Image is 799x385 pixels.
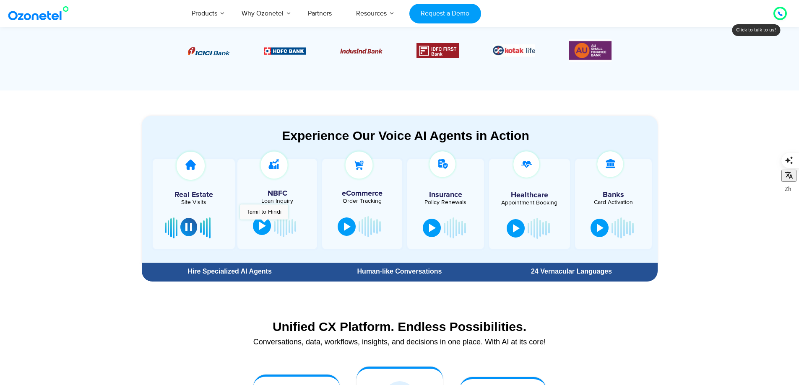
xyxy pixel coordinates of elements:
[146,338,653,346] div: Conversations, data, workflows, insights, and decisions in one place. With AI at its core!
[579,191,648,199] h5: Banks
[411,199,480,205] div: Policy Renewals
[264,47,306,54] img: Picture9.png
[569,39,612,62] div: 6 / 6
[340,49,383,54] img: Picture10.png
[146,319,653,334] div: Unified CX Platform. Endless Possibilities.
[489,268,653,275] div: 24 Vernacular Languages
[146,268,314,275] div: Hire Specialized AI Agents
[495,200,564,206] div: Appointment Booking
[326,198,398,204] div: Order Tracking
[416,43,459,58] img: Picture12.png
[579,199,648,205] div: Card Activation
[569,39,612,62] img: Picture13.png
[242,190,313,197] h5: NBFC
[242,198,313,204] div: Loan Inquiry
[411,191,480,199] h5: Insurance
[157,191,231,199] h5: Real Estate
[340,46,383,56] div: 3 / 6
[150,128,661,143] div: Experience Our Voice AI Agents in Action
[318,268,481,275] div: Human-like Conversations
[187,46,230,56] div: 1 / 6
[409,4,481,23] a: Request a Demo
[493,44,535,57] div: 5 / 6
[264,46,306,56] div: 2 / 6
[493,44,535,57] img: Picture26.jpg
[187,47,230,55] img: Picture8.png
[188,39,612,62] div: Image Carousel
[326,190,398,197] h5: eCommerce
[495,191,564,199] h5: Healthcare
[416,43,459,58] div: 4 / 6
[157,199,231,205] div: Site Visits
